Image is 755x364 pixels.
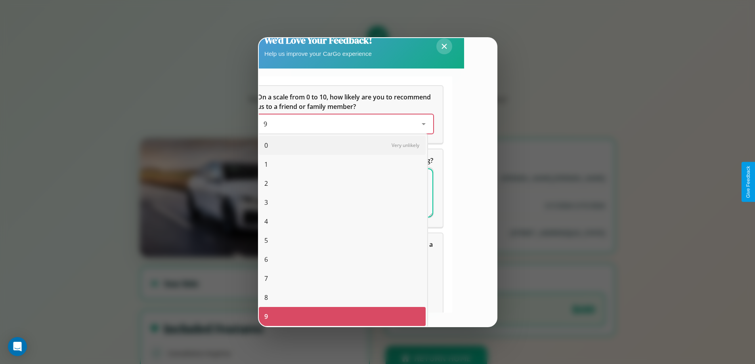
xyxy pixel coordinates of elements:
span: 9 [264,312,268,321]
span: 5 [264,236,268,245]
span: 0 [264,141,268,150]
div: 1 [259,155,426,174]
div: 10 [259,326,426,345]
div: 4 [259,212,426,231]
div: 7 [259,269,426,288]
span: 2 [264,179,268,188]
span: 9 [264,120,267,128]
div: 2 [259,174,426,193]
span: Very unlikely [392,142,419,149]
div: 8 [259,288,426,307]
div: Open Intercom Messenger [8,337,27,356]
p: Help us improve your CarGo experience [264,48,372,59]
span: 8 [264,293,268,302]
h2: We'd Love Your Feedback! [264,34,372,47]
div: On a scale from 0 to 10, how likely are you to recommend us to a friend or family member? [257,114,433,133]
div: 3 [259,193,426,212]
div: 0 [259,136,426,155]
span: 1 [264,160,268,169]
span: 4 [264,217,268,226]
span: 3 [264,198,268,207]
div: On a scale from 0 to 10, how likely are you to recommend us to a friend or family member? [248,86,443,143]
h5: On a scale from 0 to 10, how likely are you to recommend us to a friend or family member? [257,92,433,111]
span: 7 [264,274,268,283]
span: Which of the following features do you value the most in a vehicle? [257,240,434,258]
div: 6 [259,250,426,269]
div: Give Feedback [745,166,751,198]
div: 9 [259,307,426,326]
span: What can we do to make your experience more satisfying? [257,156,433,165]
span: 6 [264,255,268,264]
div: 5 [259,231,426,250]
span: On a scale from 0 to 10, how likely are you to recommend us to a friend or family member? [257,93,432,111]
